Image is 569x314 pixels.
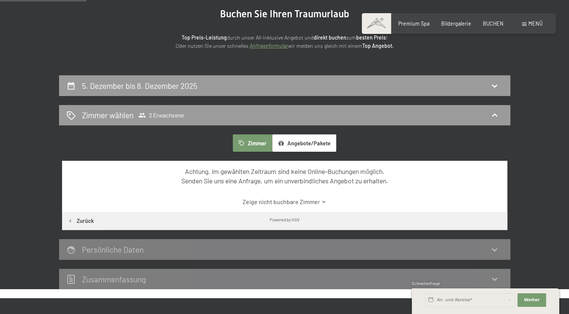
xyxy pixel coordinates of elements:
a: Zeige nicht buchbare Zimmer [75,198,494,206]
button: Angebote/Pakete [272,134,336,152]
h2: Persönliche Daten [82,245,144,254]
a: BUCHEN [483,20,504,27]
span: Schnellanfrage [412,281,440,286]
span: 2 Erwachsene [138,111,184,119]
div: Achtung, im gewählten Zeitraum sind keine Online-Buchungen möglich. Senden Sie uns eine Anfrage, ... [75,167,494,185]
a: Anfrageformular [250,43,288,49]
span: Menü [528,20,543,27]
strong: Top Angebot. [362,43,394,49]
strong: Top Preis-Leistung [182,34,227,41]
a: Premium Spa [398,20,429,27]
strong: direkt buchen [314,34,346,41]
span: Weiter [524,297,540,303]
h2: Zusammen­fassung [82,274,146,284]
h2: 5. Dezember bis 8. Dezember 2025 [82,81,197,90]
p: durch unser All-inklusive Angebot und zum ! Oder nutzen Sie unser schnelles wir melden uns gleich... [119,34,450,50]
button: Zurück [62,212,100,230]
div: Powered by HGV [270,216,300,223]
button: Zimmer [233,134,272,152]
h2: Zimmer wählen [82,110,134,120]
strong: besten Preis [356,34,386,41]
button: Weiter [517,293,546,307]
a: Bildergalerie [441,20,471,27]
span: Buchen Sie Ihren Traumurlaub [220,8,349,20]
